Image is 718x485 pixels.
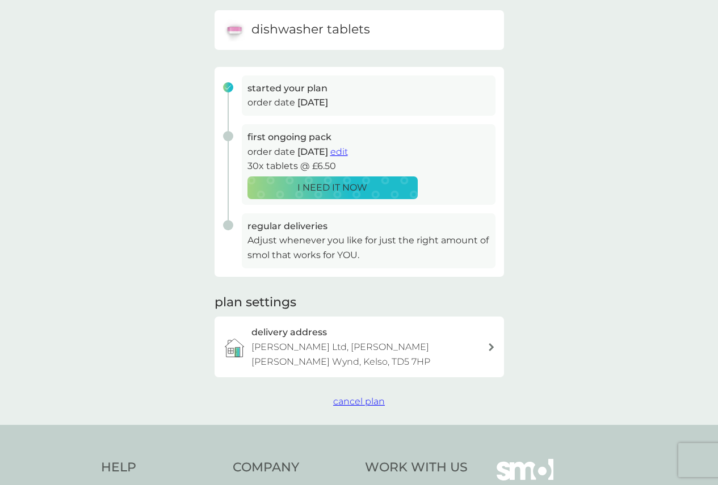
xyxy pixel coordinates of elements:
[251,21,370,39] h6: dishwasher tablets
[247,145,490,159] p: order date
[215,317,504,377] a: delivery address[PERSON_NAME] Ltd, [PERSON_NAME] [PERSON_NAME] Wynd, Kelso, TD5 7HP
[297,97,328,108] span: [DATE]
[251,325,327,340] h3: delivery address
[247,95,490,110] p: order date
[247,130,490,145] h3: first ongoing pack
[333,396,385,407] span: cancel plan
[330,145,348,159] button: edit
[215,294,296,311] h2: plan settings
[247,219,490,234] h3: regular deliveries
[247,233,490,262] p: Adjust whenever you like for just the right amount of smol that works for YOU.
[251,340,488,369] p: [PERSON_NAME] Ltd, [PERSON_NAME] [PERSON_NAME] Wynd, Kelso, TD5 7HP
[247,81,490,96] h3: started your plan
[247,176,418,199] button: I NEED IT NOW
[365,459,468,476] h4: Work With Us
[297,180,367,195] p: I NEED IT NOW
[223,19,246,41] img: dishwasher tablets
[333,394,385,409] button: cancel plan
[233,459,354,476] h4: Company
[247,159,490,174] p: 30x tablets @ £6.50
[101,459,222,476] h4: Help
[297,146,328,157] span: [DATE]
[330,146,348,157] span: edit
